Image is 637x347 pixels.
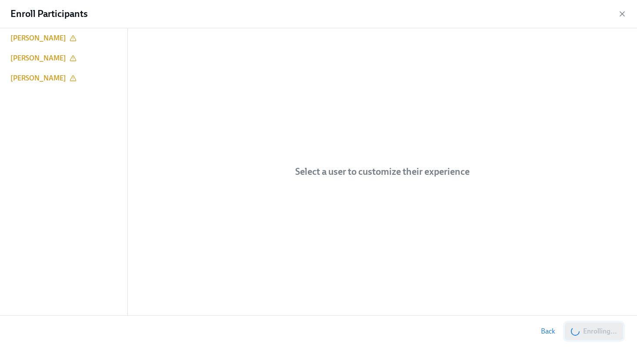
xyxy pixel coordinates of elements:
h4: Select a user to customize their experience [295,165,470,178]
h6: [PERSON_NAME] [10,53,66,63]
span: Back [541,327,555,336]
h4: Enroll Participants [10,7,88,20]
h6: [PERSON_NAME] [10,33,66,43]
button: Back [535,323,561,340]
h6: [PERSON_NAME] [10,73,66,83]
